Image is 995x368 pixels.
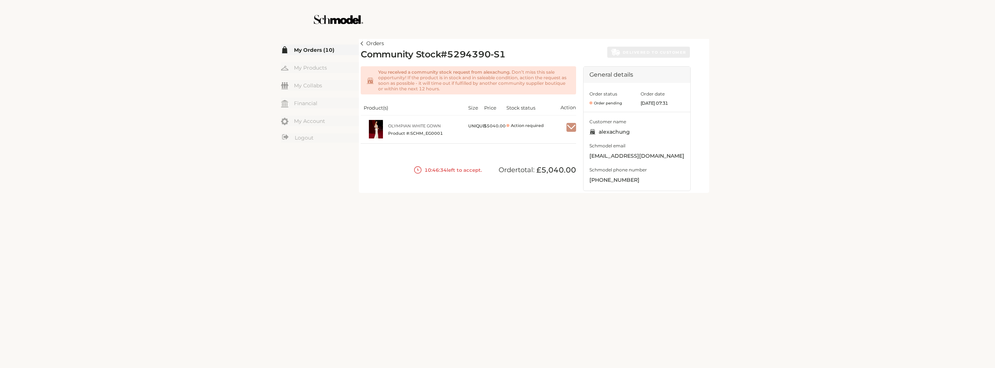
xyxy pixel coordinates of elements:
[424,167,484,173] span: 10:46:34 left to accept.
[481,100,503,116] th: Price
[506,123,554,128] span: Action required
[511,123,554,128] span: Action required
[641,100,684,106] span: [DATE] 07:31
[468,120,485,132] div: UNIQUE
[281,64,288,72] img: my-hanger.svg
[589,100,622,106] span: Order pending
[367,78,374,84] img: shop-orange.svg
[281,44,359,55] a: My Orders (10)
[484,123,506,128] span: $ 5040.00
[465,100,481,116] th: Size
[561,104,576,110] span: Action
[589,176,684,185] span: [PHONE_NUMBER]
[281,98,359,108] a: Financial
[281,62,359,73] a: My Products
[281,46,288,54] img: my-order.svg
[281,100,288,107] img: my-financial.svg
[589,129,595,134] img: shop-black.svg
[414,166,422,174] img: time.svg
[566,124,576,131] img: check-white.svg
[281,44,359,144] div: Menu
[361,39,384,48] a: Orders
[503,100,547,116] th: Stock status
[388,130,462,136] span: Product #: SCHM_EG0001
[361,41,363,46] img: left-arrow.svg
[589,128,684,137] span: alexachung
[378,69,510,75] span: You received a community stock request from alexachung .
[641,91,665,97] span: Order date
[388,123,462,129] a: Olympian White Gown
[281,133,359,143] a: Logout
[589,91,617,97] span: Order status
[535,165,576,174] span: £5,040.00
[281,80,359,91] a: My Collabs
[374,69,570,91] div: Don’t miss this sale opportunity! If the product is in stock and in saleable condition, action th...
[589,142,684,150] span: Schmodel email
[589,118,684,126] span: Customer name
[361,49,506,60] h2: Community Stock # 5294390-S1
[589,166,684,174] span: Schmodel phone number
[281,118,288,125] img: my-account.svg
[361,165,576,174] div: Order total:
[361,100,465,116] th: Product(s)
[281,82,288,89] img: my-friends.svg
[281,116,359,126] a: My Account
[589,71,633,78] span: General details
[589,152,684,161] span: orders+alexachung@schmodel.shop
